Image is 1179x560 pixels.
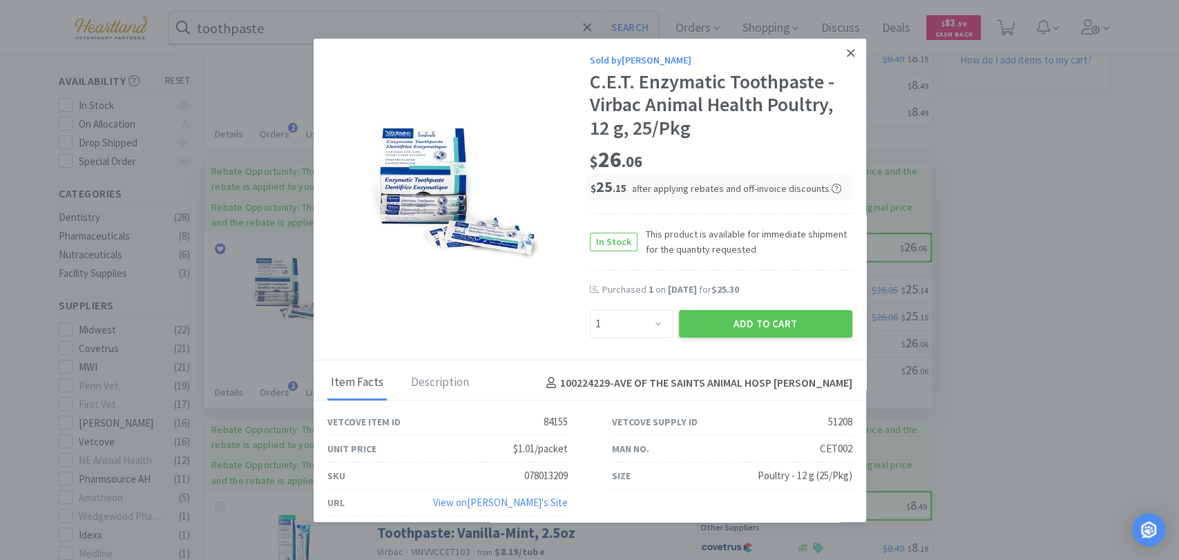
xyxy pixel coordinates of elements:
[541,374,852,392] h4: 100224229 - AVE OF THE SAINTS ANIMAL HOSP [PERSON_NAME]
[1132,513,1165,546] div: Open Intercom Messenger
[544,414,568,430] div: 84155
[590,70,852,140] div: C.E.T. Enzymatic Toothpaste - Virbac Animal Health Poultry, 12 g, 25/Pkg
[408,366,472,400] div: Description
[591,233,637,251] span: In Stock
[433,496,568,509] a: View on[PERSON_NAME]'s Site
[590,152,598,171] span: $
[590,146,642,173] span: 26
[612,414,698,429] div: Vetcove Supply ID
[591,177,626,196] span: 25
[828,414,852,430] div: 51208
[758,467,852,484] div: Poultry - 12 g (25/Pkg)
[369,105,548,284] img: 8d2a3522364d4075926dd37d244677a7_51208.jpeg
[327,441,376,456] div: Unit Price
[679,310,852,338] button: Add to Cart
[612,468,631,483] div: Size
[638,226,852,258] span: This product is available for immediate shipment for the quantity requested
[327,414,401,429] div: Vetcove Item ID
[711,283,739,296] span: $25.30
[513,441,568,457] div: $1.01/packet
[524,467,568,484] div: 078013209
[612,441,649,456] div: Man No.
[327,366,387,400] div: Item Facts
[590,52,852,68] div: Sold by [PERSON_NAME]
[649,283,653,296] span: 1
[591,182,596,195] span: $
[632,182,841,195] span: after applying rebates and off-invoice discounts
[327,468,345,483] div: SKU
[668,283,697,296] span: [DATE]
[602,283,852,297] div: Purchased on for
[613,182,626,195] span: . 15
[327,495,345,510] div: URL
[820,441,852,457] div: CET002
[622,152,642,171] span: . 06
